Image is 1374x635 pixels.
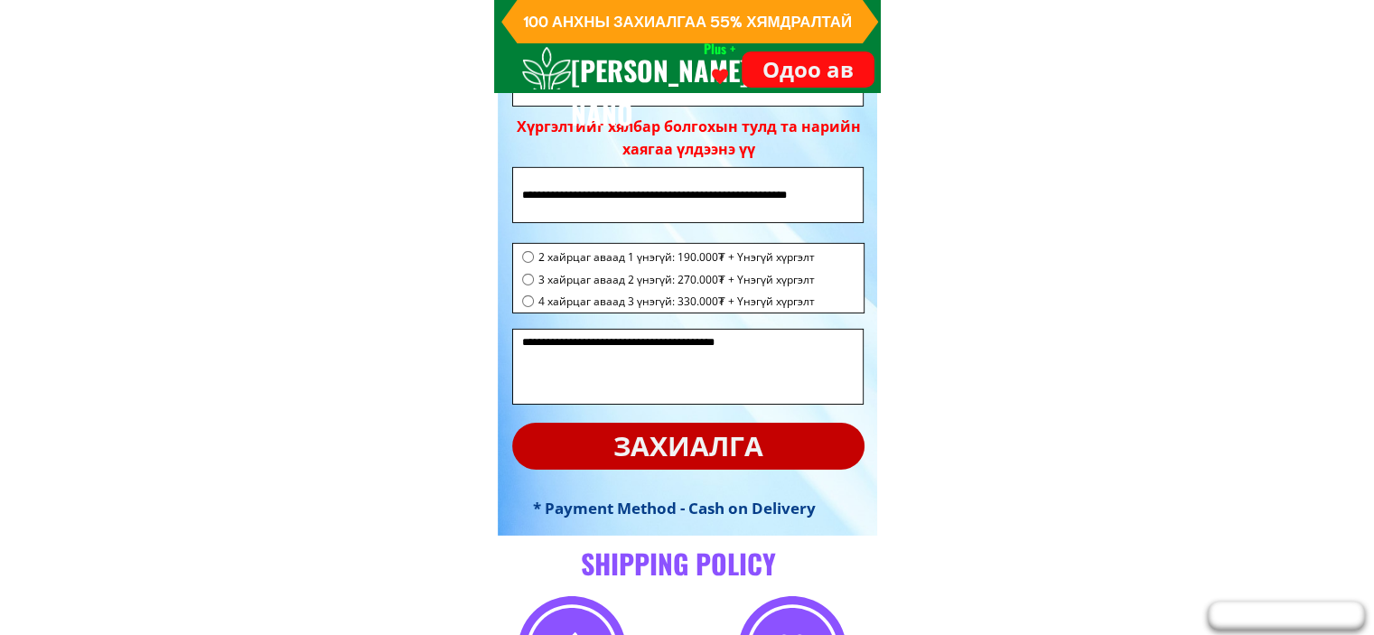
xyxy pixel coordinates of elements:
h3: SHIPPING POLICY [458,542,899,585]
div: Хүргэлтийг хялбар болгохын тулд та нарийн хаягаа үлдээнэ үү [517,116,861,162]
h3: [PERSON_NAME] NANO [571,49,771,135]
span: 4 хайрцаг аваад 3 үнэгүй: 330.000₮ + Үнэгүй хүргэлт [538,293,815,310]
h3: * Payment Method - Cash on Delivery [533,496,846,520]
p: захиалга [496,420,881,472]
span: 3 хайрцаг аваад 2 үнэгүй: 270.000₮ + Үнэгүй хүргэлт [538,271,815,288]
p: Одоо ав [730,48,884,91]
span: 2 хайрцаг аваад 1 үнэгүй: 190.000₮ + Үнэгүй хүргэлт [538,248,815,266]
